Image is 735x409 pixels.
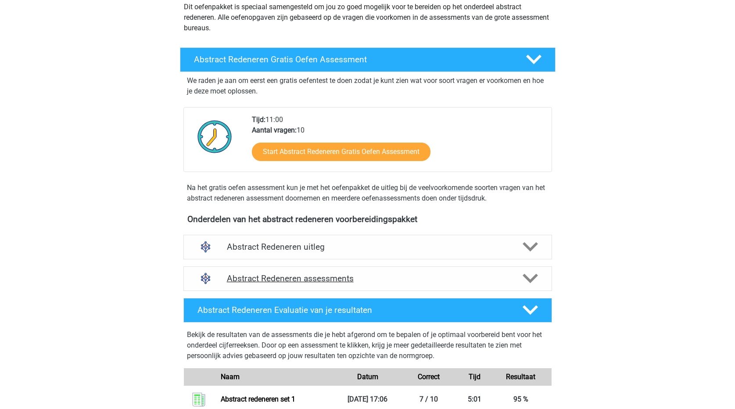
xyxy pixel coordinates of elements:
b: Aantal vragen: [252,126,297,134]
img: Klok [193,115,237,158]
h4: Abstract Redeneren Evaluatie van je resultaten [197,305,509,315]
h4: Abstract Redeneren Gratis Oefen Assessment [194,54,512,65]
p: We raden je aan om eerst een gratis oefentest te doen zodat je kunt zien wat voor soort vragen er... [187,75,549,97]
div: Datum [337,372,398,382]
div: Correct [398,372,459,382]
a: Abstract Redeneren Gratis Oefen Assessment [176,47,559,72]
div: Tijd [459,372,490,382]
div: 11:00 10 [245,115,551,172]
a: Abstract redeneren set 1 [221,395,295,403]
a: Abstract Redeneren Evaluatie van je resultaten [180,298,556,323]
h4: Onderdelen van het abstract redeneren voorbereidingspakket [187,214,548,224]
h4: Abstract Redeneren uitleg [227,242,509,252]
p: Dit oefenpakket is speciaal samengesteld om jou zo goed mogelijk voor te bereiden op het onderdee... [184,2,552,33]
img: abstract redeneren assessments [194,267,217,290]
a: assessments Abstract Redeneren assessments [180,266,556,291]
a: Start Abstract Redeneren Gratis Oefen Assessment [252,143,430,161]
div: Naam [214,372,337,382]
img: abstract redeneren uitleg [194,236,217,258]
b: Tijd: [252,115,265,124]
div: Resultaat [490,372,552,382]
a: uitleg Abstract Redeneren uitleg [180,235,556,259]
div: Na het gratis oefen assessment kun je met het oefenpakket de uitleg bij de veelvoorkomende soorte... [183,183,552,204]
p: Bekijk de resultaten van de assessments die je hebt afgerond om te bepalen of je optimaal voorber... [187,330,549,361]
h4: Abstract Redeneren assessments [227,273,509,283]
